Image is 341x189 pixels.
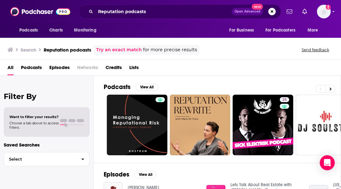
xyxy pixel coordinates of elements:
[235,10,260,13] span: Open Advanced
[4,92,90,101] h2: Filter By
[104,171,157,178] a: EpisodesView All
[104,171,129,178] h2: Episodes
[317,5,331,18] span: Logged in as cnagle
[4,157,76,161] span: Select
[4,142,90,148] p: Saved Searches
[317,5,331,18] button: Show profile menu
[284,6,295,17] a: Show notifications dropdown
[7,62,13,75] a: All
[265,26,295,35] span: For Podcasters
[282,97,287,103] span: 25
[225,24,262,36] button: open menu
[15,24,46,36] button: open menu
[252,4,263,10] span: New
[96,7,232,17] input: Search podcasts, credits, & more...
[300,6,309,17] a: Show notifications dropdown
[49,26,63,35] span: Charts
[78,4,281,19] div: Search podcasts, credits, & more...
[19,26,38,35] span: Podcasts
[233,95,293,155] a: 25
[134,171,157,178] button: View All
[70,24,104,36] button: open menu
[4,152,90,166] button: Select
[9,121,59,130] span: Choose a tab above to access filters.
[136,83,158,91] button: View All
[229,26,254,35] span: For Business
[280,97,289,102] a: 25
[9,115,59,119] span: Want to filter your results?
[300,47,331,52] button: Send feedback
[49,62,70,75] a: Episodes
[45,24,67,36] a: Charts
[317,5,331,18] img: User Profile
[143,46,197,53] span: for more precise results
[104,83,158,91] a: PodcastsView All
[326,5,331,10] svg: Add a profile image
[21,62,42,75] a: Podcasts
[77,62,98,75] span: Networks
[10,6,70,17] img: Podchaser - Follow, Share and Rate Podcasts
[96,46,142,53] a: Try an exact match
[320,155,335,170] div: Open Intercom Messenger
[104,83,131,91] h2: Podcasts
[44,47,91,53] h3: Reputation podcasts
[308,26,318,35] span: More
[129,62,139,75] a: Lists
[261,24,304,36] button: open menu
[106,62,122,75] a: Credits
[303,24,326,36] button: open menu
[21,47,36,53] h3: Search
[232,8,263,15] button: Open AdvancedNew
[74,26,96,35] span: Monitoring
